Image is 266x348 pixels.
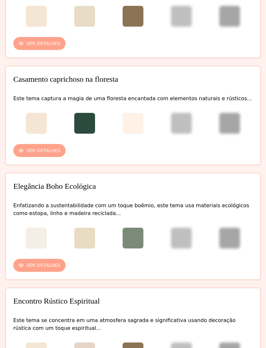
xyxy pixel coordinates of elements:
[13,95,253,102] p: Este tema captura a magia de uma floresta encantada com elementos naturais e rústicos...
[13,144,66,157] button: VER DETALHES
[13,181,253,191] h3: Elegância Boho Ecológica
[13,296,253,306] h3: Encontro Rústico Espiritual
[13,37,66,50] button: VER DETALHES
[13,259,66,272] button: VER DETALHES
[13,74,253,84] h3: Casamento caprichoso na floresta
[13,202,253,217] p: Enfatizando a sustentabilidade com um toque boêmio, este tema usa materiais ecológicos como estop...
[13,317,253,332] p: Este tema se concentra em uma atmosfera sagrada e significativa usando decoração rústica com um t...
